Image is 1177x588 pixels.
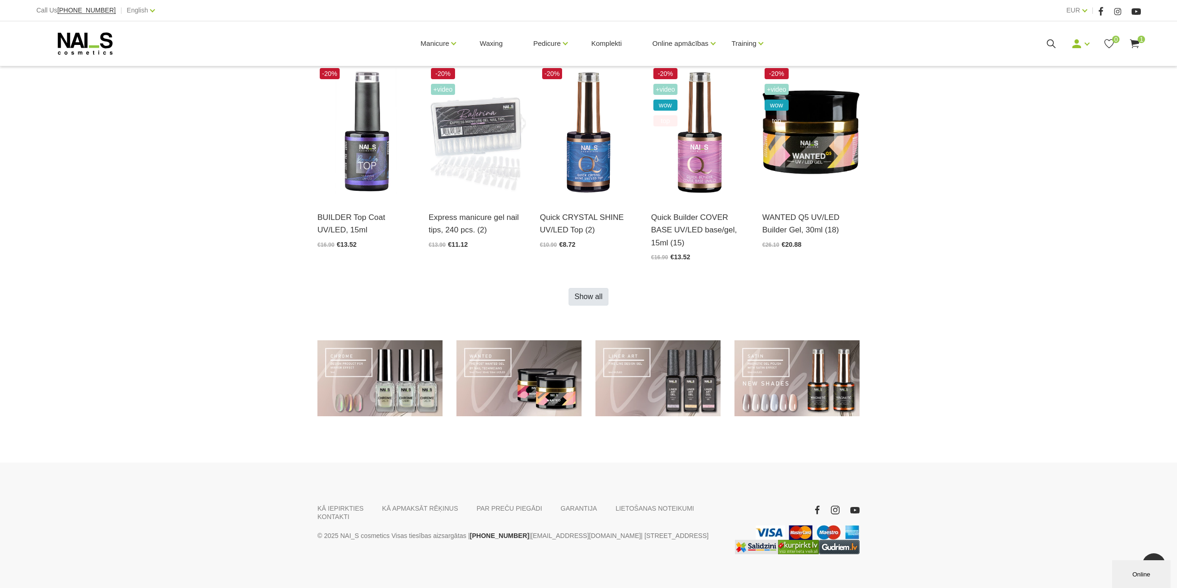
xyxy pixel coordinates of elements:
a: [EMAIL_ADDRESS][DOMAIN_NAME] [531,530,641,541]
a: https://www.gudriem.lv/veikali/lv [819,540,860,554]
span: €20.88 [782,241,802,248]
img: The top coating without a sticky layer and without a UV blue coating, providing excellent shine a... [540,66,637,200]
a: KĀ IEPIRKTIES [317,504,364,513]
a: BUILDER Top Coat UV/LED, 15ml [317,211,415,236]
a: Training [732,25,757,62]
img: Durable all-in-one camouflage base, colored gel, sculpting gel. Perfect for strengthening and smo... [651,66,748,200]
span: €10.90 [540,242,557,248]
span: €13.90 [429,242,446,248]
a: PAR PREČU PIEGĀDI [477,504,542,513]
iframe: chat widget [1112,558,1172,588]
a: Waxing [472,21,510,66]
span: €16.90 [651,254,668,261]
a: Online apmācības [652,25,709,62]
span: -20% [765,68,789,79]
p: © 2025 NAI_S cosmetics Visas tiesības aizsargātas | | | [STREET_ADDRESS] [317,530,721,541]
a: LIETOŠANAS NOTEIKUMI [615,504,694,513]
img: Nail extension has never been so easy!Advantages of express nail tips:Express extension in a few ... [429,66,526,200]
span: -20% [320,68,340,79]
span: wow [653,100,677,111]
a: Quick Builder COVER BASE UV/LED base/gel, 15ml (15) [651,211,748,249]
img: The team of NAI_S cosmetics specialists has created a gel that has been WANTED for long time by n... [762,66,860,200]
a: Show all [569,288,608,306]
span: €13.52 [337,241,357,248]
a: Quick CRYSTAL SHINE UV/LED Top (2) [540,211,637,236]
a: KONTAKTI [317,513,349,521]
img: Lielākais Latvijas interneta veikalu preču meklētājs [778,540,819,554]
span: | [1092,5,1094,16]
span: top [765,115,789,126]
a: [PHONE_NUMBER] [470,530,529,541]
span: €26.10 [762,242,779,248]
a: [PHONE_NUMBER] [57,7,116,14]
a: EUR [1066,5,1080,16]
span: €8.72 [559,241,576,248]
span: 0 [1112,36,1120,43]
span: €16.90 [317,242,335,248]
span: wow [765,100,789,111]
img: Labākā cena interneta veikalos - Samsung, Cena, iPhone, Mobilie telefoni [735,540,778,554]
span: €11.12 [448,241,468,248]
span: +Video [431,84,455,95]
span: €13.52 [671,253,690,261]
a: 1 [1129,38,1140,50]
span: +Video [653,84,677,95]
span: +Video [765,84,789,95]
img: www.gudriem.lv/veikali/lv [819,540,860,554]
a: Express manicure gel nail tips, 240 pcs. (2) [429,211,526,236]
span: | [120,5,122,16]
span: 1 [1138,36,1145,43]
span: -20% [431,68,455,79]
a: Komplekti [584,21,629,66]
a: KĀ APMAKSĀT RĒĶINUS [382,504,458,513]
span: -20% [653,68,677,79]
a: WANTED Q5 UV/LED Builder Gel, 30ml (18) [762,211,860,236]
a: English [127,5,148,16]
span: top [653,115,677,126]
div: Call Us [37,5,116,16]
a: Pedicure [533,25,561,62]
span: -20% [542,68,562,79]
img: Builder Top coat without a tacky layer for leveling out and strengthening gel polish/gel coat.It ... [317,66,415,200]
a: 0 [1103,38,1115,50]
span: [PHONE_NUMBER] [57,6,116,14]
a: Manicure [421,25,449,62]
a: GARANTIJA [561,504,597,513]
